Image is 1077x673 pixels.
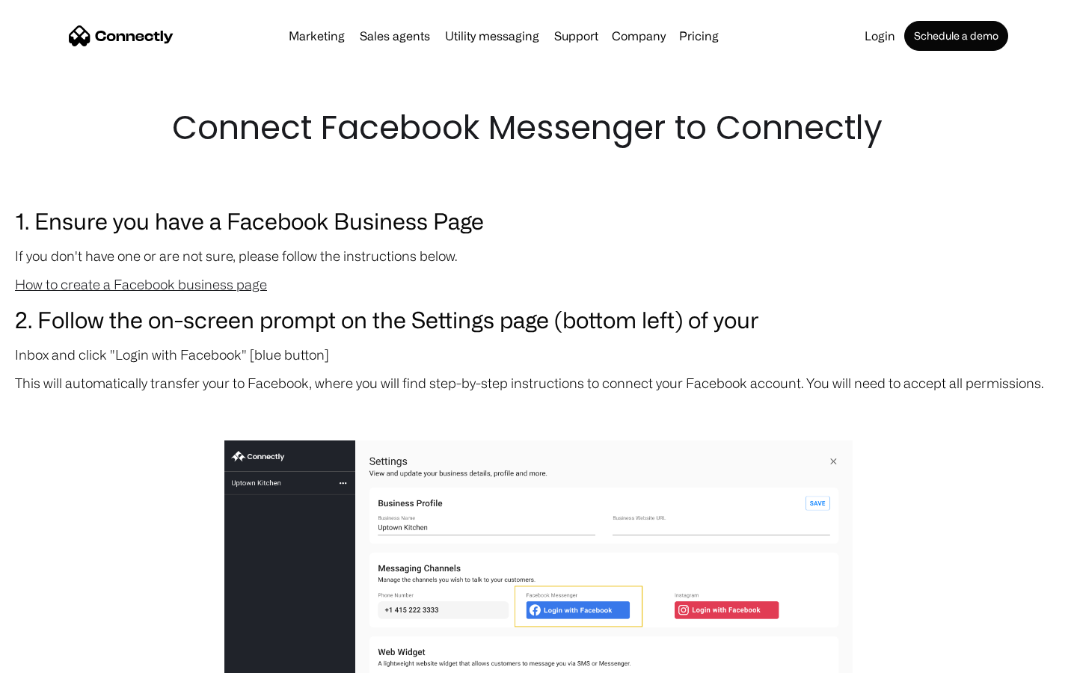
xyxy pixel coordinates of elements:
a: Sales agents [354,30,436,42]
a: How to create a Facebook business page [15,277,267,292]
a: Marketing [283,30,351,42]
p: Inbox and click "Login with Facebook" [blue button] [15,344,1062,365]
a: Utility messaging [439,30,545,42]
a: Login [859,30,901,42]
aside: Language selected: English [15,647,90,668]
h3: 2. Follow the on-screen prompt on the Settings page (bottom left) of your [15,302,1062,336]
a: Support [548,30,604,42]
h1: Connect Facebook Messenger to Connectly [172,105,905,151]
a: Schedule a demo [904,21,1008,51]
ul: Language list [30,647,90,668]
p: If you don't have one or are not sure, please follow the instructions below. [15,245,1062,266]
h3: 1. Ensure you have a Facebook Business Page [15,203,1062,238]
a: Pricing [673,30,725,42]
p: ‍ [15,401,1062,422]
div: Company [612,25,666,46]
p: This will automatically transfer your to Facebook, where you will find step-by-step instructions ... [15,372,1062,393]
